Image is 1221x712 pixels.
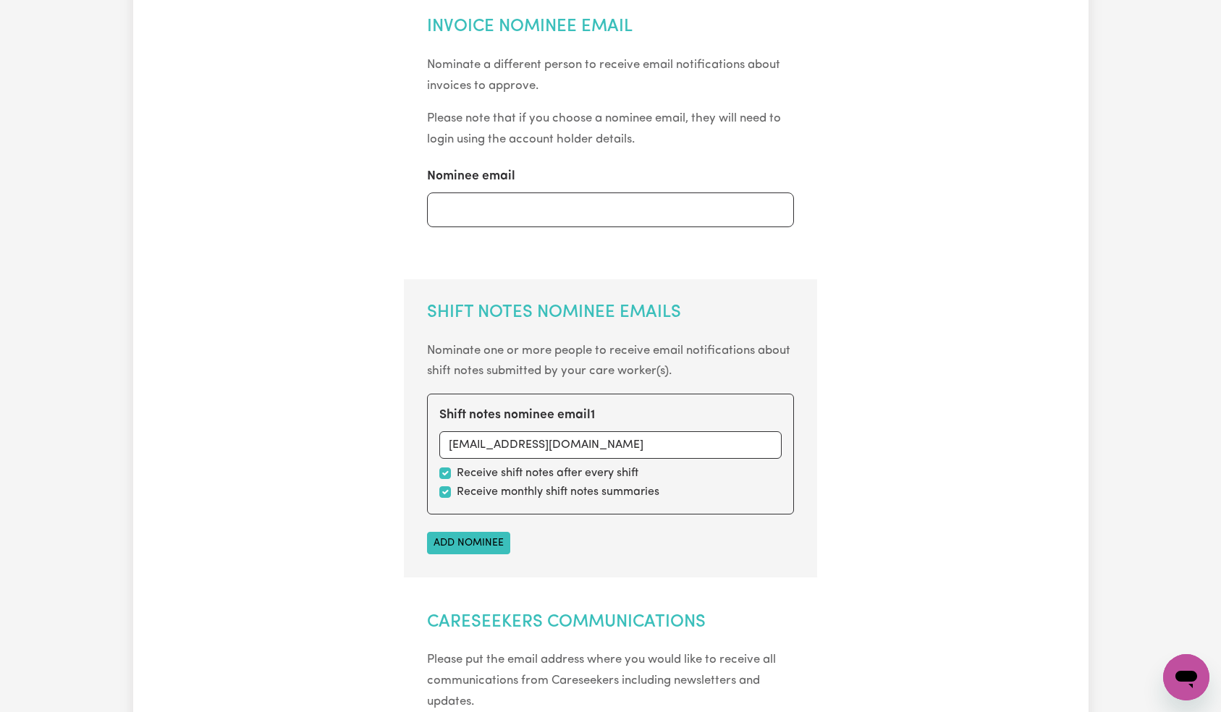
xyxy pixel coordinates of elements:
button: Add nominee [427,532,510,554]
label: Receive shift notes after every shift [457,465,638,482]
h2: Shift Notes Nominee Emails [427,302,794,323]
h2: Invoice Nominee Email [427,17,794,38]
h2: Careseekers Communications [427,612,794,633]
small: Please put the email address where you would like to receive all communications from Careseekers ... [427,653,776,708]
label: Nominee email [427,167,515,186]
label: Receive monthly shift notes summaries [457,483,659,501]
label: Shift notes nominee email 1 [439,406,595,425]
small: Please note that if you choose a nominee email, they will need to login using the account holder ... [427,112,781,145]
small: Nominate one or more people to receive email notifications about shift notes submitted by your ca... [427,344,790,378]
iframe: Button to launch messaging window [1163,654,1209,700]
small: Nominate a different person to receive email notifications about invoices to approve. [427,59,780,92]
